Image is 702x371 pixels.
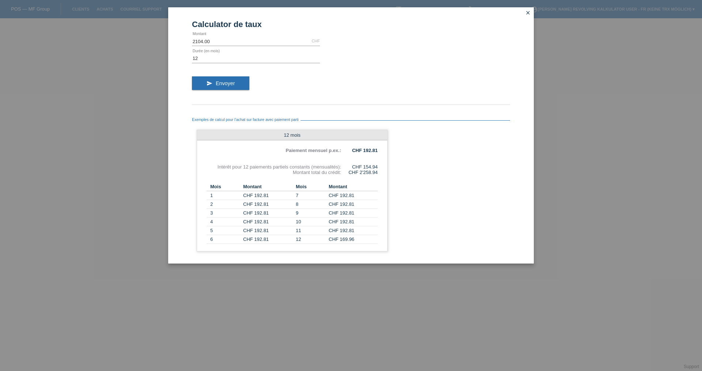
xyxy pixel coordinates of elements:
td: CHF 192.81 [243,217,292,226]
th: Montant [329,182,378,191]
div: 12 mois [197,130,387,140]
div: Intérêt pour 12 paiements partiels constants (mensualités): [207,164,341,170]
td: CHF 192.81 [243,191,292,200]
td: CHF 192.81 [329,191,378,200]
div: Montant total du crédit: [207,170,341,175]
td: 2 [207,200,243,209]
td: 6 [207,235,243,244]
button: send Envoyer [192,76,249,90]
td: CHF 192.81 [243,235,292,244]
th: Montant [243,182,292,191]
td: CHF 192.81 [243,226,292,235]
td: 4 [207,217,243,226]
th: Mois [292,182,329,191]
td: CHF 192.81 [329,209,378,217]
th: Mois [207,182,243,191]
td: CHF 192.81 [329,217,378,226]
td: 3 [207,209,243,217]
span: Exemples de calcul pour l’achat sur facture avec paiement parti [192,118,301,122]
td: 7 [292,191,329,200]
td: CHF 192.81 [329,226,378,235]
td: 11 [292,226,329,235]
h1: Calculator de taux [192,20,510,29]
i: close [525,10,531,16]
td: 10 [292,217,329,226]
span: Envoyer [216,80,235,86]
div: CHF 154.94 [341,164,378,170]
div: CHF [312,39,320,43]
td: 1 [207,191,243,200]
td: CHF 192.81 [243,209,292,217]
a: close [523,9,533,18]
td: 5 [207,226,243,235]
td: 8 [292,200,329,209]
b: Paiement mensuel p.ex.: [286,148,341,153]
td: CHF 169.96 [329,235,378,244]
td: CHF 192.81 [243,200,292,209]
td: CHF 192.81 [329,200,378,209]
td: 12 [292,235,329,244]
td: 9 [292,209,329,217]
div: CHF 2'258.94 [341,170,378,175]
b: CHF 192.81 [352,148,378,153]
